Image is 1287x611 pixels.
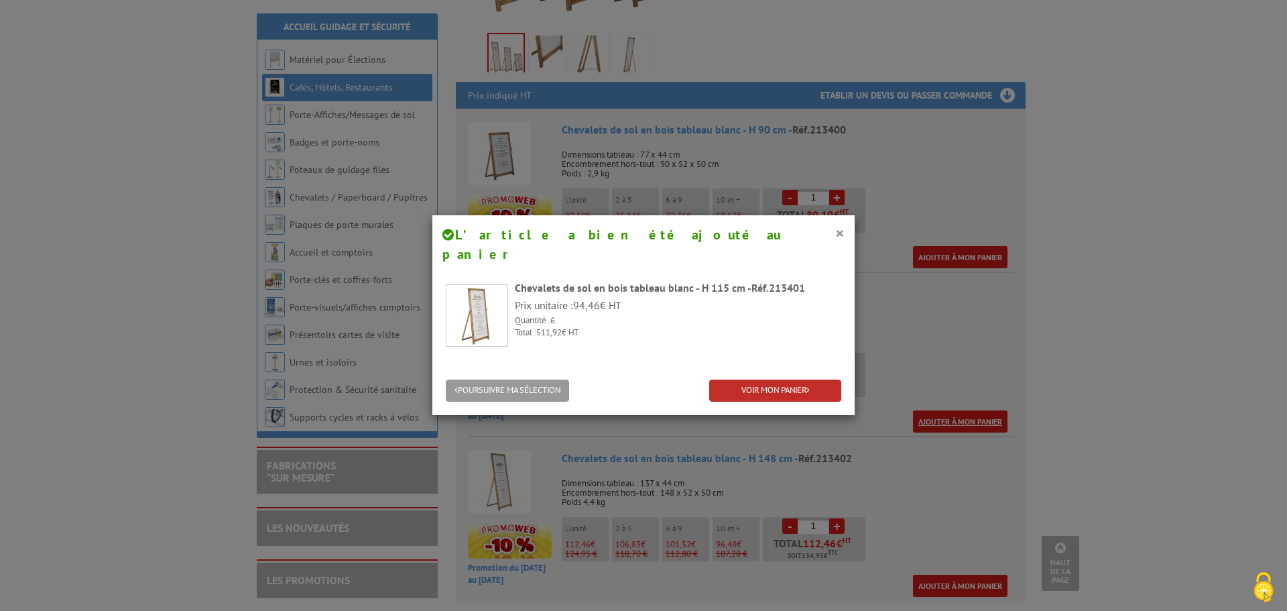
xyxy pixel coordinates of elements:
[573,298,600,312] span: 94,46
[515,327,841,339] p: Total : € HT
[1247,571,1280,604] img: Cookies (fenêtre modale)
[515,280,841,296] div: Chevalets de sol en bois tableau blanc - H 115 cm -
[550,315,555,326] span: 6
[446,380,569,402] button: POURSUIVRE MA SÉLECTION
[1240,565,1287,611] button: Cookies (fenêtre modale)
[751,281,805,294] span: Réf.213401
[709,380,841,402] a: VOIR MON PANIER
[515,315,841,327] p: Quantité :
[536,327,562,338] span: 511,92
[835,224,845,241] button: ×
[442,225,845,264] h4: L’article a bien été ajouté au panier
[515,298,841,313] p: Prix unitaire : € HT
